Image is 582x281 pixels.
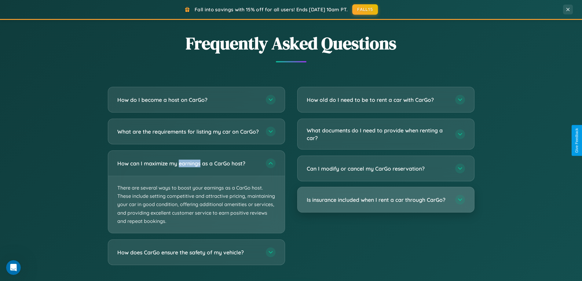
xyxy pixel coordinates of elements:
iframe: Intercom live chat [6,260,21,275]
h3: How do I become a host on CarGo? [117,96,260,104]
h2: Frequently Asked Questions [108,31,474,55]
h3: Can I modify or cancel my CarGo reservation? [307,165,449,172]
h3: How can I maximize my earnings as a CarGo host? [117,160,260,167]
button: FALL15 [352,4,378,15]
h3: What documents do I need to provide when renting a car? [307,127,449,142]
h3: How old do I need to be to rent a car with CarGo? [307,96,449,104]
p: There are several ways to boost your earnings as a CarGo host. These include setting competitive ... [108,176,285,233]
div: Give Feedback [575,128,579,153]
h3: Is insurance included when I rent a car through CarGo? [307,196,449,204]
h3: How does CarGo ensure the safety of my vehicle? [117,249,260,256]
span: Fall into savings with 15% off for all users! Ends [DATE] 10am PT. [195,6,348,13]
h3: What are the requirements for listing my car on CarGo? [117,128,260,135]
